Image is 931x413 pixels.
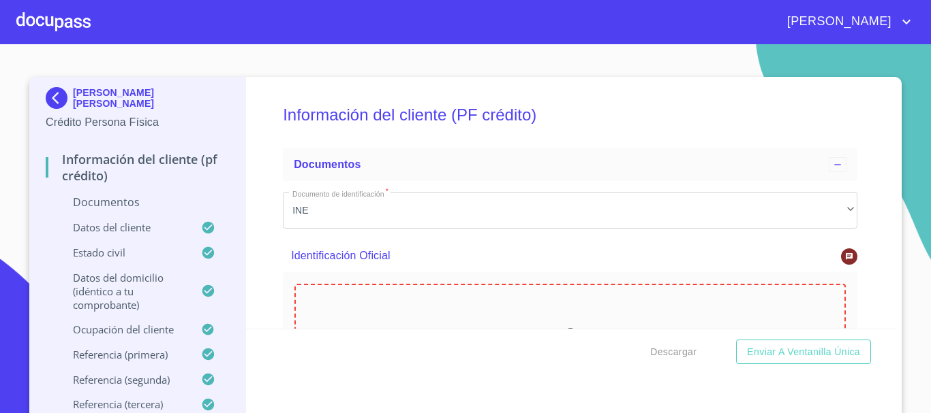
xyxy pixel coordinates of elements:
p: Referencia (primera) [46,348,201,361]
p: Datos del cliente [46,220,201,234]
p: Documentos [46,195,229,210]
p: Datos del domicilio (idéntico a tu comprobante) [46,271,201,312]
p: Información del cliente (PF crédito) [46,151,229,184]
button: Enviar a Ventanilla única [736,340,871,365]
p: Referencia (tercera) [46,397,201,411]
p: Identificación Oficial [291,248,793,264]
div: INE [283,192,857,229]
div: Documentos [283,148,857,181]
img: Docupass spot blue [46,87,73,109]
p: Referencia (segunda) [46,373,201,386]
p: Estado Civil [46,246,201,259]
span: Descargar [650,344,697,361]
p: Ocupación del Cliente [46,323,201,336]
span: Enviar a Ventanilla única [747,344,860,361]
button: Descargar [645,340,702,365]
div: [PERSON_NAME] [PERSON_NAME] [46,87,229,114]
h5: Información del cliente (PF crédito) [283,87,857,143]
p: Crédito Persona Física [46,114,229,131]
p: [PERSON_NAME] [PERSON_NAME] [73,87,229,109]
span: [PERSON_NAME] [777,11,898,33]
span: Documentos [294,159,361,170]
button: account of current user [777,11,915,33]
